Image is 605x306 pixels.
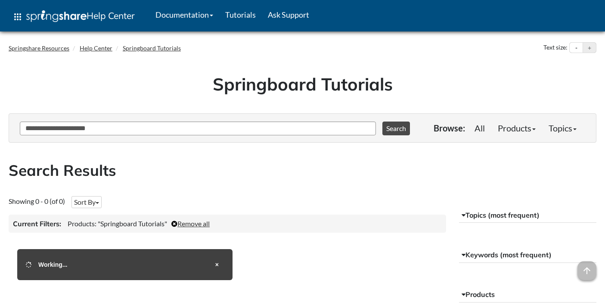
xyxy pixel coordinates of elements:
[26,10,87,22] img: Springshare
[542,119,583,137] a: Topics
[577,261,596,280] span: arrow_upward
[570,43,583,53] button: Decrease text size
[80,44,112,52] a: Help Center
[577,262,596,272] a: arrow_upward
[71,196,102,208] button: Sort By
[9,197,65,205] span: Showing 0 - 0 (of 0)
[9,44,69,52] a: Springshare Resources
[459,287,596,303] button: Products
[13,219,61,228] h3: Current Filters
[219,4,262,25] a: Tutorials
[382,122,410,135] button: Search
[434,122,465,134] p: Browse:
[210,258,224,272] button: Close
[12,12,23,22] span: apps
[542,42,569,53] div: Text size:
[98,219,167,228] span: "Springboard Tutorials"
[87,10,135,21] span: Help Center
[583,43,596,53] button: Increase text size
[15,72,590,96] h1: Springboard Tutorials
[6,4,141,30] a: apps Help Center
[149,4,219,25] a: Documentation
[459,247,596,263] button: Keywords (most frequent)
[262,4,315,25] a: Ask Support
[491,119,542,137] a: Products
[123,44,181,52] a: Springboard Tutorials
[459,208,596,223] button: Topics (most frequent)
[68,219,96,228] span: Products:
[38,261,67,268] span: Working...
[468,119,491,137] a: All
[171,219,210,228] a: Remove all
[9,160,596,181] h2: Search Results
